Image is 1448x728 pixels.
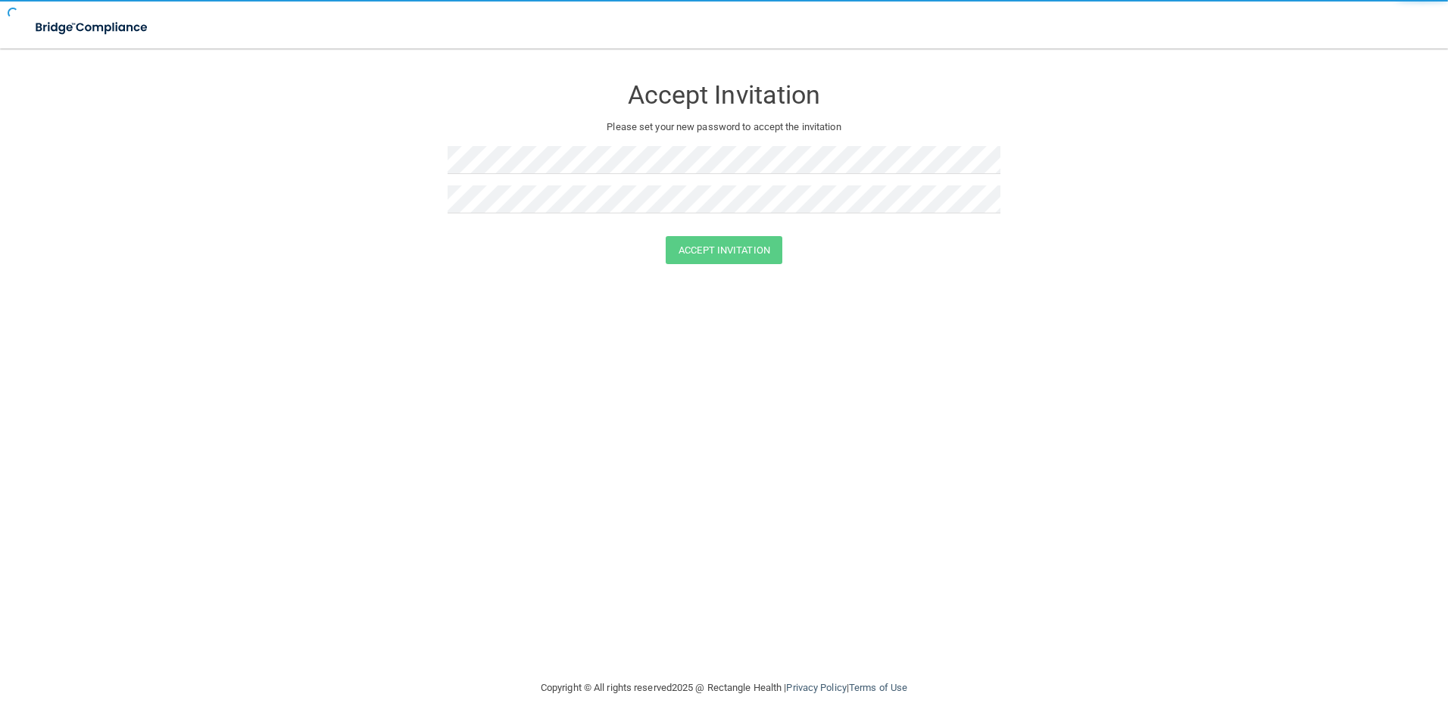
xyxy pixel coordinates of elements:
a: Terms of Use [849,682,907,693]
div: Copyright © All rights reserved 2025 @ Rectangle Health | | [448,664,1000,712]
button: Accept Invitation [666,236,782,264]
img: bridge_compliance_login_screen.278c3ca4.svg [23,12,162,43]
a: Privacy Policy [786,682,846,693]
h3: Accept Invitation [448,81,1000,109]
p: Please set your new password to accept the invitation [459,118,989,136]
